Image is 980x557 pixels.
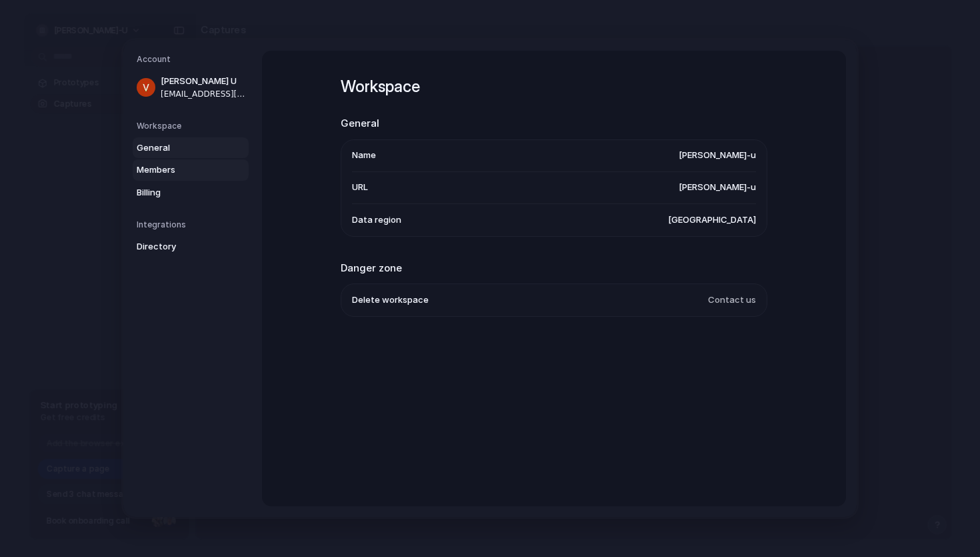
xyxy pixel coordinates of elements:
[137,219,249,231] h5: Integrations
[161,75,246,88] span: [PERSON_NAME] U
[341,116,767,131] h2: General
[341,75,767,99] h1: Workspace
[679,181,756,194] span: [PERSON_NAME]-u
[133,236,249,257] a: Directory
[133,137,249,159] a: General
[708,294,756,307] span: Contact us
[133,182,249,203] a: Billing
[137,163,222,177] span: Members
[668,213,756,227] span: [GEOGRAPHIC_DATA]
[137,120,249,132] h5: Workspace
[137,186,222,199] span: Billing
[352,213,401,227] span: Data region
[679,149,756,162] span: [PERSON_NAME]-u
[137,141,222,155] span: General
[341,261,767,276] h2: Danger zone
[137,240,222,253] span: Directory
[352,294,429,307] span: Delete workspace
[352,181,368,194] span: URL
[133,159,249,181] a: Members
[161,88,246,100] span: [EMAIL_ADDRESS][DOMAIN_NAME]
[133,71,249,104] a: [PERSON_NAME] U[EMAIL_ADDRESS][DOMAIN_NAME]
[137,53,249,65] h5: Account
[352,149,376,162] span: Name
